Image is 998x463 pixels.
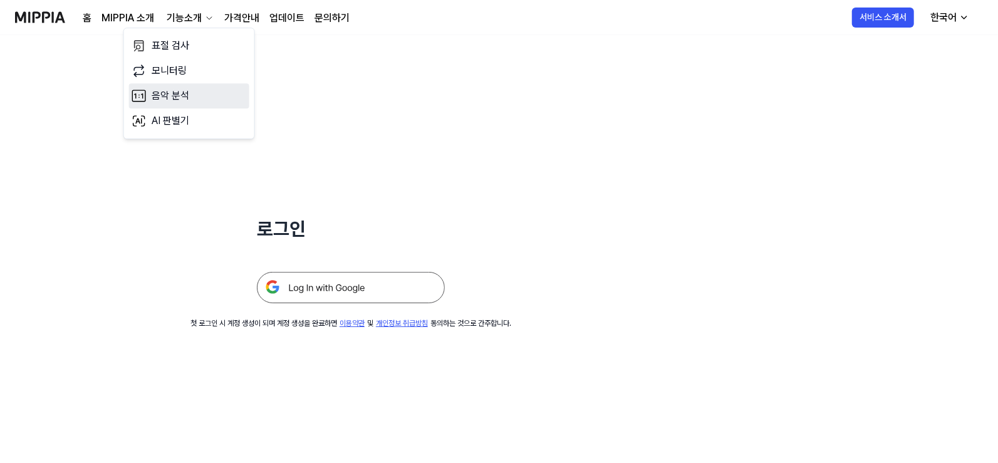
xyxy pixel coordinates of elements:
[164,11,214,26] button: 기능소개
[190,318,511,329] div: 첫 로그인 시 계정 생성이 되며 계정 생성을 완료하면 및 동의하는 것으로 간주합니다.
[257,272,445,303] img: 구글 로그인 버튼
[257,216,445,242] h1: 로그인
[269,11,304,26] a: 업데이트
[101,11,154,26] a: MIPPIA 소개
[920,5,977,30] button: 한국어
[852,8,914,28] button: 서비스 소개서
[224,11,259,26] a: 가격안내
[164,11,204,26] div: 기능소개
[129,83,249,108] a: 음악 분석
[340,319,365,328] a: 이용약관
[314,11,350,26] a: 문의하기
[129,33,249,58] a: 표절 검사
[376,319,428,328] a: 개인정보 취급방침
[928,10,959,25] div: 한국어
[129,108,249,133] a: AI 판별기
[83,11,91,26] a: 홈
[129,58,249,83] a: 모니터링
